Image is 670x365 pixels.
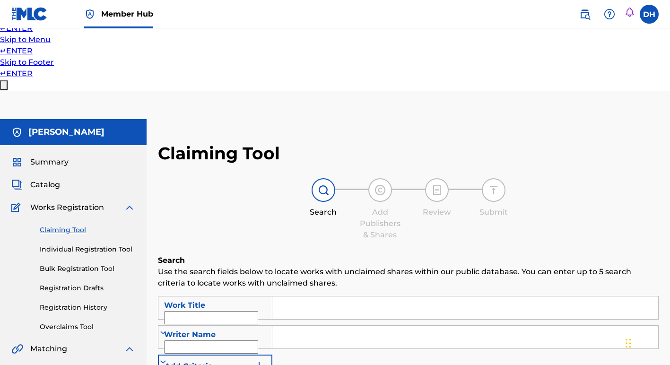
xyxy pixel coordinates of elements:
[11,179,23,191] img: Catalog
[488,184,499,196] img: step indicator icon for Submit
[575,5,594,24] a: Public Search
[604,9,615,20] img: help
[357,207,404,241] div: Add Publishers & Shares
[318,184,329,196] img: step indicator icon for Search
[644,231,670,307] iframe: Resource Center
[300,207,347,218] div: Search
[158,266,659,289] p: Use the search fields below to locate works with unclaimed shares within our public database. You...
[470,207,517,218] div: Submit
[30,202,104,213] span: Works Registration
[579,9,591,20] img: search
[28,127,104,138] h5: Duane Holmes
[11,179,60,191] a: CatalogCatalog
[11,343,23,355] img: Matching
[30,156,69,168] span: Summary
[84,9,96,20] img: Top Rightsholder
[30,179,60,191] span: Catalog
[124,202,135,213] img: expand
[124,343,135,355] img: expand
[164,300,266,311] div: Work Title
[11,156,69,168] a: SummarySummary
[625,8,634,20] div: Notifications
[374,184,386,196] img: step indicator icon for Add Publishers & Shares
[40,244,135,254] a: Individual Registration Tool
[40,303,135,313] a: Registration History
[623,320,670,365] iframe: Chat Widget
[101,9,153,19] span: Member Hub
[626,329,631,357] div: Drag
[431,184,443,196] img: step indicator icon for Review
[40,283,135,293] a: Registration Drafts
[413,207,461,218] div: Review
[11,127,23,138] img: Accounts
[40,225,135,235] a: Claiming Tool
[11,202,24,213] img: Works Registration
[158,255,659,266] h6: Search
[640,5,659,24] div: User Menu
[164,329,266,340] div: Writer Name
[30,343,67,355] span: Matching
[40,322,135,332] a: Overclaims Tool
[11,156,23,168] img: Summary
[600,5,619,24] div: Help
[11,7,48,21] img: MLC Logo
[40,264,135,274] a: Bulk Registration Tool
[158,143,280,164] h2: Claiming Tool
